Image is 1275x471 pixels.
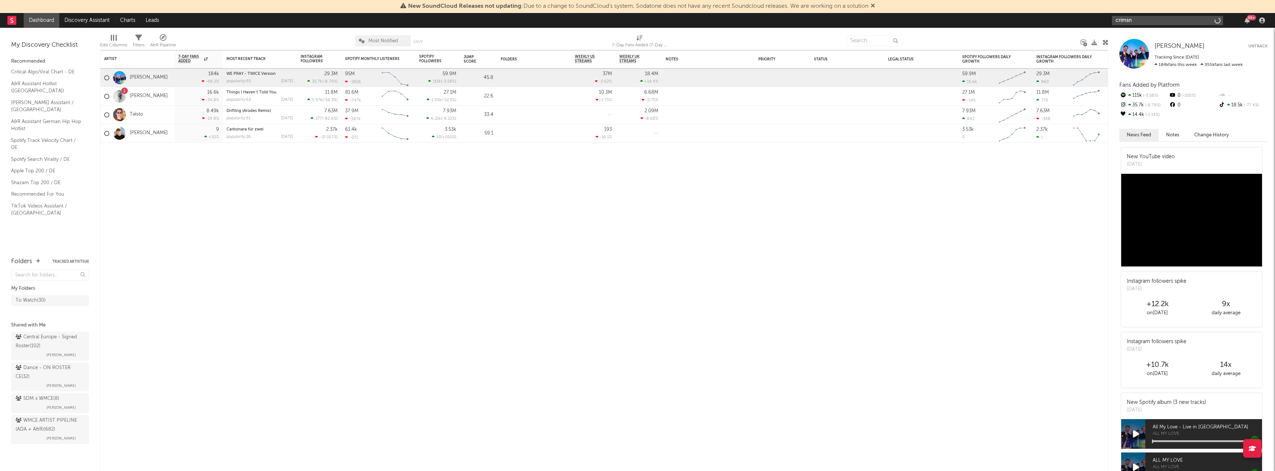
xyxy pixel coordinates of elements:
[16,416,83,434] div: WMCE ARTIST PIPELINE (ADA + A&R) ( 682 )
[226,127,293,132] div: Carbonara für zwei
[281,116,293,120] div: [DATE]
[962,135,965,139] div: 0
[814,57,862,62] div: Status
[368,39,398,43] span: Most Notified
[1127,338,1186,346] div: Instagram followers spike
[1112,16,1223,25] input: Search for artists
[312,98,322,102] span: 5.97k
[11,167,82,175] a: Apple Top 200 / DE
[1127,161,1175,168] div: [DATE]
[11,190,82,198] a: Recommended For You
[1153,465,1262,470] span: ALL MY LOVE
[1119,100,1169,110] div: 35.7k
[1123,361,1192,369] div: +10.7k
[11,321,89,330] div: Shared with Me
[11,415,89,444] a: WMCE ARTIST PIPELINE (ADA + A&R)(682)[PERSON_NAME]
[1036,127,1048,132] div: 2.37k
[345,109,358,113] div: 37.9M
[1127,153,1175,161] div: New YouTube video
[11,80,82,95] a: A&R Assistant Hotlist ([GEOGRAPHIC_DATA])
[1248,43,1268,50] button: Untrack
[642,97,658,102] div: -2.75 %
[11,393,89,413] a: SDM x WMCE(8)[PERSON_NAME]
[204,135,219,139] div: +50 %
[419,54,445,63] div: Spotify Followers
[1218,91,1268,100] div: --
[996,69,1029,87] svg: Chart title
[16,364,83,381] div: Dance - ON ROSTER CE ( 32 )
[130,130,168,136] a: [PERSON_NAME]
[281,98,293,102] div: [DATE]
[345,79,361,84] div: -282k
[1123,309,1192,318] div: on [DATE]
[226,109,271,113] a: Drifting (Arodes Remix)
[443,98,455,102] span: -52.5 %
[962,79,977,84] div: 15.6k
[1127,407,1206,414] div: [DATE]
[324,72,338,76] div: 29.3M
[996,87,1029,106] svg: Chart title
[16,394,59,403] div: SDM x WMCE ( 8 )
[1192,309,1260,318] div: daily average
[1169,100,1218,110] div: 0
[11,68,82,76] a: Critical Algo/Viral Chart - DE
[315,135,338,139] div: ( )
[1119,82,1180,88] span: Fans Added by Platform
[1192,369,1260,378] div: daily average
[100,31,127,53] div: Edit Columns
[1245,17,1250,23] button: 99+
[1127,285,1186,293] div: [DATE]
[1036,116,1050,121] div: -348
[1155,43,1205,50] a: [PERSON_NAME]
[226,57,282,61] div: Most Recent Track
[1119,129,1159,141] button: News Feed
[596,97,612,102] div: -1.75 %
[427,97,456,102] div: ( )
[11,362,89,391] a: Dance - ON ROSTER CE(32)[PERSON_NAME]
[323,80,337,84] span: -8.79 %
[378,124,412,143] svg: Chart title
[433,80,441,84] span: 115k
[1127,278,1186,285] div: Instagram followers spike
[324,98,337,102] span: -56.3 %
[11,155,82,163] a: Spotify Search Virality / DE
[442,80,455,84] span: -3.58 %
[345,72,355,76] div: 95M
[640,79,658,84] div: +14.4 %
[345,90,358,95] div: 81.6M
[59,13,115,28] a: Discovery Assistant
[202,79,219,84] div: -48.2 %
[1070,106,1103,124] svg: Chart title
[1036,72,1050,76] div: 29.3M
[378,106,412,124] svg: Chart title
[52,260,89,263] button: Tracked Artists(4)
[871,3,875,9] span: Dismiss
[1180,94,1196,98] span: -100 %
[1036,90,1049,95] div: 11.8M
[226,98,251,102] div: popularity: 62
[464,55,482,64] div: Jump Score
[1036,55,1092,64] div: Instagram Followers Daily Growth
[1218,100,1268,110] div: 18.5k
[1123,300,1192,309] div: +12.2k
[619,54,647,63] span: Weekly UK Streams
[320,135,324,139] span: -2
[208,72,219,76] div: 184k
[464,73,493,82] div: 45.8
[1070,87,1103,106] svg: Chart title
[443,109,456,113] div: 7.93M
[311,116,338,121] div: ( )
[1159,129,1187,141] button: Notes
[1153,456,1262,465] span: ALL MY LOVE
[1036,135,1043,140] div: 1
[202,116,219,121] div: -19.8 %
[1127,399,1206,407] div: New Spotify album (3 new tracks)
[1169,91,1218,100] div: 0
[464,92,493,101] div: 22.6
[962,109,976,113] div: 7.93M
[575,54,601,63] span: Weekly US Streams
[216,127,219,132] div: 9
[962,90,975,95] div: 27.1M
[442,135,455,139] span: +100 %
[962,127,974,132] div: 3.53k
